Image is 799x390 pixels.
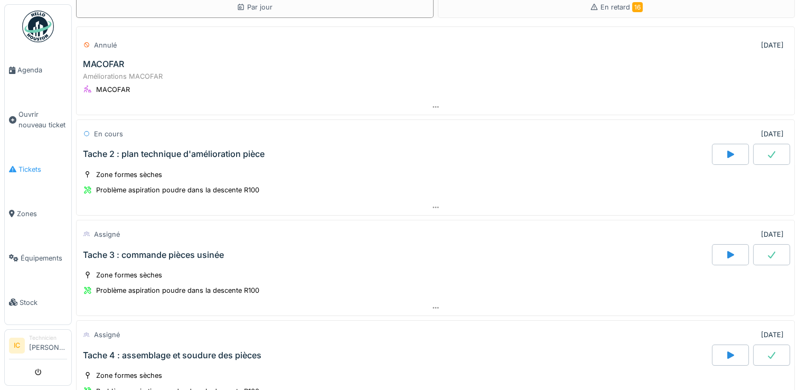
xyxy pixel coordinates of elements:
div: MACOFAR [96,85,130,95]
li: IC [9,338,25,354]
div: Zone formes sèches [96,170,162,180]
img: Badge_color-CXgf-gQk.svg [22,11,54,42]
a: Ouvrir nouveau ticket [5,92,71,147]
div: Assigné [94,229,120,239]
div: Tache 2 : plan technique d'amélioration pièce [83,149,265,159]
div: Zone formes sèches [96,270,162,280]
span: Stock [20,298,67,308]
div: [DATE] [761,330,784,340]
span: Zones [17,209,67,219]
div: [DATE] [761,129,784,139]
span: Tickets [18,164,67,174]
div: MACOFAR [83,59,124,69]
li: [PERSON_NAME] [29,334,67,357]
a: Équipements [5,236,71,280]
div: Par jour [237,2,272,12]
div: [DATE] [761,40,784,50]
div: Annulé [94,40,117,50]
span: Équipements [21,253,67,263]
a: Agenda [5,48,71,92]
div: Zone formes sèches [96,370,162,380]
span: Agenda [17,65,67,75]
a: Stock [5,280,71,324]
div: Tache 4 : assemblage et soudure des pièces [83,350,261,360]
a: Tickets [5,147,71,191]
div: Tache 3 : commande pièces usinée [83,250,224,260]
div: [DATE] [761,229,784,239]
div: En cours [94,129,123,139]
div: Problème aspiration poudre dans la descente R100 [96,185,259,195]
div: Assigné [94,330,120,340]
span: 16 [632,2,643,12]
span: Ouvrir nouveau ticket [18,109,67,129]
a: Zones [5,191,71,236]
a: IC Technicien[PERSON_NAME] [9,334,67,359]
div: Améliorations MACOFAR [83,71,788,81]
div: Technicien [29,334,67,342]
div: Problème aspiration poudre dans la descente R100 [96,285,259,295]
span: En retard [600,3,643,11]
